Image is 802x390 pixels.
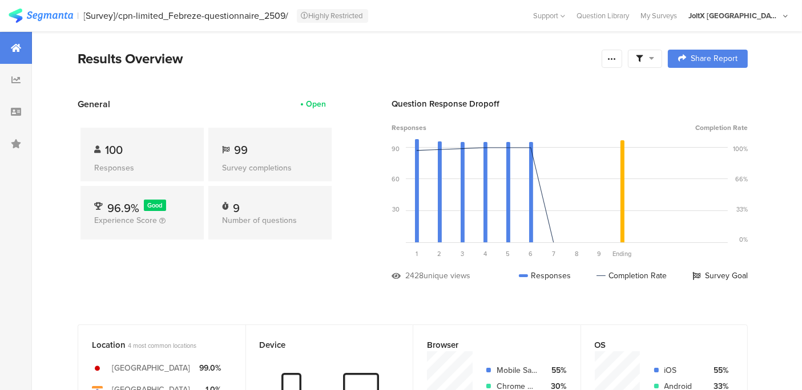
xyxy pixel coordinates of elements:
div: 99.0% [199,362,221,374]
span: Number of questions [222,214,297,226]
div: Ending [611,249,634,258]
span: 8 [575,249,578,258]
img: segmanta logo [9,9,73,23]
div: Mobile Safari [497,364,538,376]
div: 60 [392,174,400,184]
a: My Surveys [635,10,683,21]
div: 33% [736,205,748,214]
span: 1 [416,249,418,258]
span: 96.9% [107,200,139,217]
div: | [78,9,79,22]
span: 6 [529,249,533,258]
span: Good [148,201,163,210]
span: 4 [483,249,487,258]
span: 9 [598,249,602,258]
div: 9 [233,200,240,211]
div: 30 [392,205,400,214]
div: unique views [424,270,470,282]
div: OS [595,339,715,351]
span: Share Report [691,55,737,63]
span: 5 [506,249,510,258]
span: 4 most common locations [128,341,196,350]
div: Responses [94,162,190,174]
div: Browser [427,339,548,351]
div: Location [92,339,213,351]
span: Responses [392,123,426,133]
span: 2 [438,249,442,258]
span: Experience Score [94,214,157,226]
div: Survey Goal [692,270,748,282]
div: Question Response Dropoff [392,97,748,110]
div: Device [260,339,381,351]
div: 55% [547,364,567,376]
span: 100 [105,141,123,159]
div: 100% [733,144,748,153]
div: Support [533,7,565,25]
div: Responses [519,270,571,282]
div: Survey completions [222,162,318,174]
div: 0% [739,235,748,244]
div: Highly Restricted [297,9,368,23]
div: Completion Rate [597,270,667,282]
span: General [78,97,110,111]
div: Results Overview [78,48,596,69]
div: 2428 [405,270,424,282]
span: Completion Rate [695,123,748,133]
div: [Survey]/cpn-limited_Febreze-questionnaire_2509/ [84,10,289,21]
span: 3 [461,249,464,258]
div: 90 [392,144,400,153]
span: 99 [234,141,248,159]
div: 66% [735,174,748,184]
span: 7 [552,249,555,258]
a: Question Library [571,10,635,21]
div: Open [306,98,326,110]
div: [GEOGRAPHIC_DATA] [112,362,190,374]
div: iOS [664,364,700,376]
div: 55% [709,364,729,376]
div: JoltX [GEOGRAPHIC_DATA] [688,10,780,21]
